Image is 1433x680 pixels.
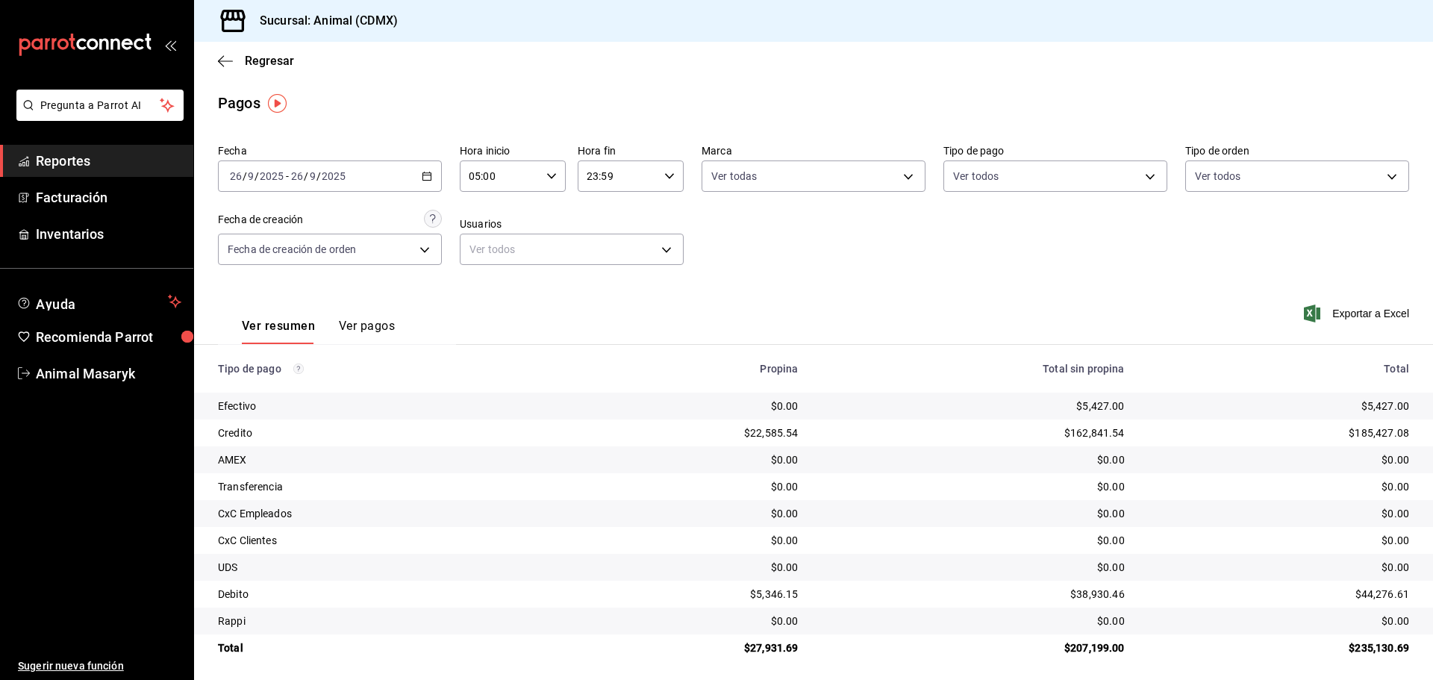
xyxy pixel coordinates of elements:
span: - [286,170,289,182]
div: $185,427.08 [1149,425,1409,440]
div: $162,841.54 [822,425,1124,440]
div: $44,276.61 [1149,587,1409,602]
label: Fecha [218,146,442,156]
input: -- [309,170,316,182]
span: Ver todas [711,169,757,184]
span: Ayuda [36,293,162,311]
div: $0.00 [1149,452,1409,467]
label: Tipo de orden [1185,146,1409,156]
div: $5,427.00 [822,399,1124,414]
div: Total [218,640,558,655]
div: AMEX [218,452,558,467]
span: / [304,170,308,182]
button: Regresar [218,54,294,68]
label: Hora fin [578,146,684,156]
div: Tipo de pago [218,363,558,375]
div: Debito [218,587,558,602]
span: Sugerir nueva función [18,658,181,674]
div: $38,930.46 [822,587,1124,602]
label: Usuarios [460,219,684,229]
div: Pagos [218,92,260,114]
span: Ver todos [1195,169,1240,184]
div: Fecha de creación [218,212,303,228]
div: $5,346.15 [581,587,799,602]
div: $0.00 [1149,479,1409,494]
div: $0.00 [822,452,1124,467]
span: Animal Masaryk [36,364,181,384]
input: ---- [321,170,346,182]
div: $0.00 [822,479,1124,494]
span: Regresar [245,54,294,68]
div: Rappi [218,614,558,628]
button: Exportar a Excel [1307,305,1409,322]
button: Ver pagos [339,319,395,344]
div: $0.00 [581,399,799,414]
button: Ver resumen [242,319,315,344]
div: UDS [218,560,558,575]
div: $5,427.00 [1149,399,1409,414]
div: $27,931.69 [581,640,799,655]
div: $0.00 [1149,614,1409,628]
div: Propina [581,363,799,375]
button: open_drawer_menu [164,39,176,51]
span: Pregunta a Parrot AI [40,98,160,113]
div: $0.00 [581,560,799,575]
span: Fecha de creación de orden [228,242,356,257]
div: $207,199.00 [822,640,1124,655]
div: Credito [218,425,558,440]
div: $0.00 [581,452,799,467]
span: / [243,170,247,182]
div: Efectivo [218,399,558,414]
label: Marca [702,146,925,156]
input: -- [247,170,255,182]
div: $0.00 [581,614,799,628]
div: $0.00 [822,506,1124,521]
button: Pregunta a Parrot AI [16,90,184,121]
span: / [255,170,259,182]
div: $0.00 [822,533,1124,548]
div: $0.00 [581,479,799,494]
div: $0.00 [581,533,799,548]
svg: Los pagos realizados con Pay y otras terminales son montos brutos. [293,364,304,374]
span: Facturación [36,187,181,208]
div: Total [1149,363,1409,375]
span: Reportes [36,151,181,171]
div: $0.00 [822,560,1124,575]
div: $235,130.69 [1149,640,1409,655]
div: $0.00 [581,506,799,521]
h3: Sucursal: Animal (CDMX) [248,12,398,30]
div: CxC Clientes [218,533,558,548]
input: -- [229,170,243,182]
input: -- [290,170,304,182]
span: Inventarios [36,224,181,244]
input: ---- [259,170,284,182]
span: Ver todos [953,169,999,184]
label: Hora inicio [460,146,566,156]
span: / [316,170,321,182]
div: Transferencia [218,479,558,494]
span: Recomienda Parrot [36,327,181,347]
div: $0.00 [822,614,1124,628]
label: Tipo de pago [943,146,1167,156]
div: $0.00 [1149,560,1409,575]
img: Tooltip marker [268,94,287,113]
div: navigation tabs [242,319,395,344]
div: $0.00 [1149,506,1409,521]
div: $22,585.54 [581,425,799,440]
div: Ver todos [460,234,684,265]
a: Pregunta a Parrot AI [10,108,184,124]
div: CxC Empleados [218,506,558,521]
div: Total sin propina [822,363,1124,375]
div: $0.00 [1149,533,1409,548]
